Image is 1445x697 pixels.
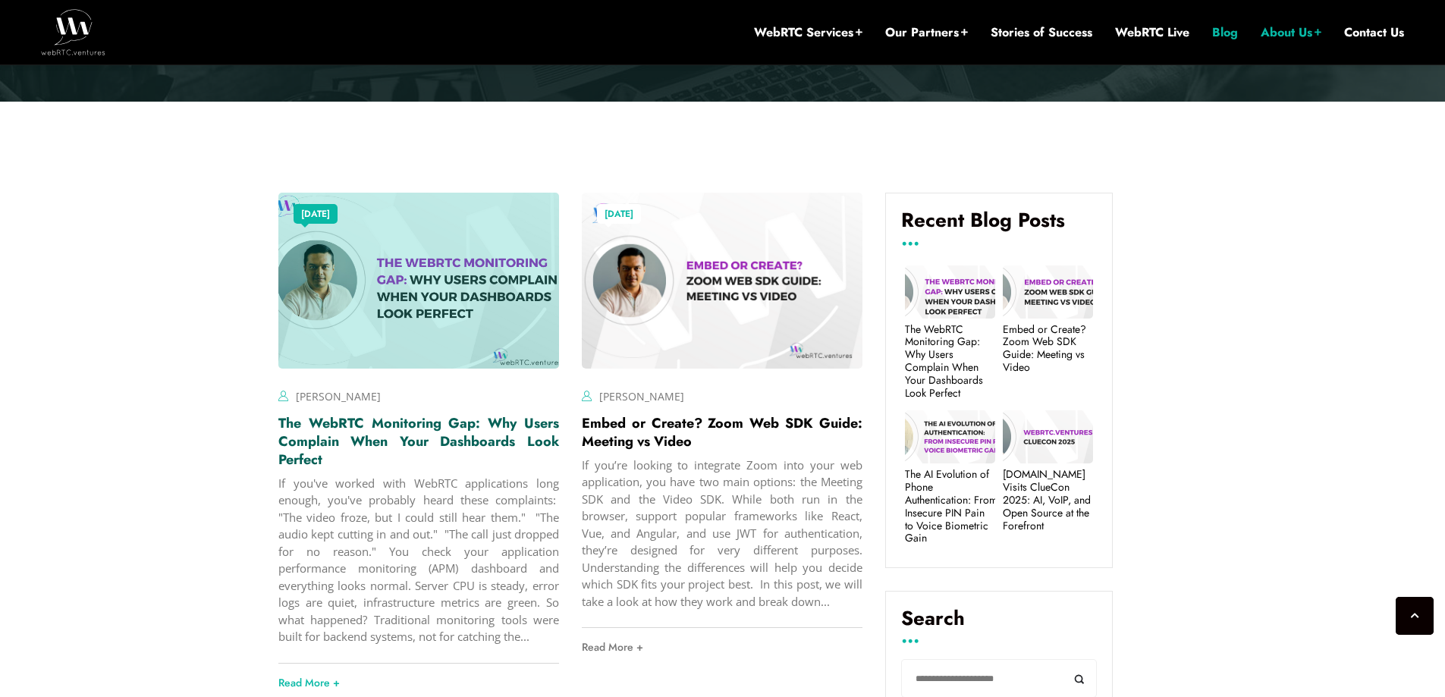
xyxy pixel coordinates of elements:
a: WebRTC Services [754,24,862,41]
img: WebRTC.ventures [41,9,105,55]
div: If you've worked with WebRTC applications long enough, you've probably heard these complaints: "T... [278,475,559,645]
a: [PERSON_NAME] [599,389,684,403]
img: image [582,193,862,368]
a: WebRTC Live [1115,24,1189,41]
a: Our Partners [885,24,968,41]
a: [DATE] [597,204,641,224]
div: If you’re looking to integrate Zoom into your web application, you have two main options: the Mee... [582,457,862,611]
a: [DATE] [294,204,338,224]
a: Embed or Create? Zoom Web SDK Guide: Meeting vs Video [1003,323,1093,374]
h4: Recent Blog Posts [901,209,1097,243]
a: Embed or Create? Zoom Web SDK Guide: Meeting vs Video [582,413,862,451]
label: Search [901,607,1097,642]
a: [PERSON_NAME] [296,389,381,403]
a: [DOMAIN_NAME] Visits ClueCon 2025: AI, VoIP, and Open Source at the Forefront [1003,468,1093,532]
a: The WebRTC Monitoring Gap: Why Users Complain When Your Dashboards Look Perfect [905,323,995,400]
a: Blog [1212,24,1238,41]
a: Contact Us [1344,24,1404,41]
a: The WebRTC Monitoring Gap: Why Users Complain When Your Dashboards Look Perfect [278,413,559,469]
a: Read More + [582,628,862,666]
a: The AI Evolution of Phone Authentication: From Insecure PIN Pain to Voice Biometric Gain [905,468,995,545]
a: About Us [1261,24,1321,41]
a: Stories of Success [991,24,1092,41]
